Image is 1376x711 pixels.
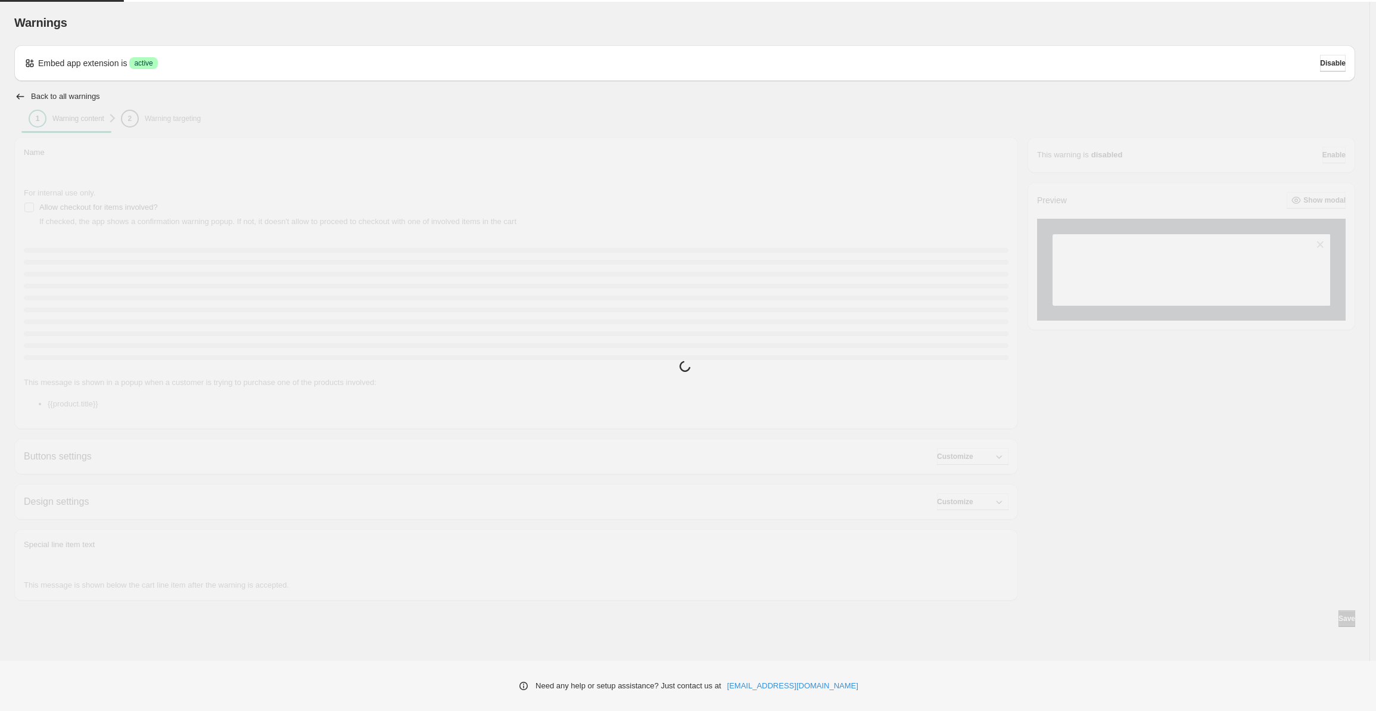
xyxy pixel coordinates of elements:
[38,57,127,69] p: Embed app extension is
[31,92,100,101] h2: Back to all warnings
[134,58,152,68] span: active
[727,680,858,692] a: [EMAIL_ADDRESS][DOMAIN_NAME]
[14,16,67,29] span: Warnings
[1320,58,1346,68] span: Disable
[1320,55,1346,72] button: Disable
